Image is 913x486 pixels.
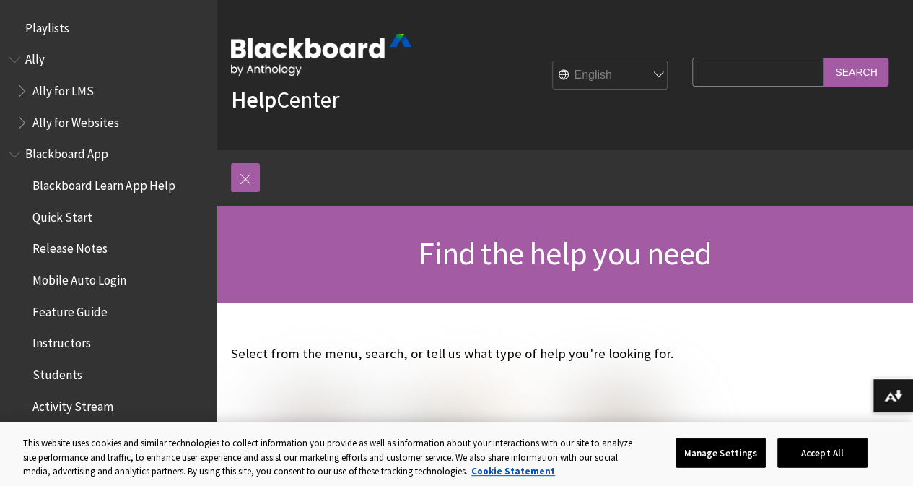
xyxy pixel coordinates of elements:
[32,331,91,351] span: Instructors
[9,48,208,135] nav: Book outline for Anthology Ally Help
[231,85,339,114] a: HelpCenter
[25,142,108,162] span: Blackboard App
[32,300,108,319] span: Feature Guide
[32,237,108,256] span: Release Notes
[25,16,69,35] span: Playlists
[231,34,411,76] img: Blackboard by Anthology
[32,79,94,98] span: Ally for LMS
[25,48,45,67] span: Ally
[471,465,555,477] a: More information about your privacy, opens in a new tab
[32,394,113,414] span: Activity Stream
[32,110,119,130] span: Ally for Websites
[676,438,766,468] button: Manage Settings
[419,233,710,273] span: Find the help you need
[9,16,208,40] nav: Book outline for Playlists
[32,268,126,287] span: Mobile Auto Login
[777,438,868,468] button: Accept All
[32,363,82,382] span: Students
[32,205,92,225] span: Quick Start
[32,173,175,193] span: Blackboard Learn App Help
[553,61,668,90] select: Site Language Selector
[231,344,685,363] p: Select from the menu, search, or tell us what type of help you're looking for.
[23,436,639,479] div: This website uses cookies and similar technologies to collect information you provide as well as ...
[231,85,276,114] strong: Help
[824,58,888,86] input: Search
